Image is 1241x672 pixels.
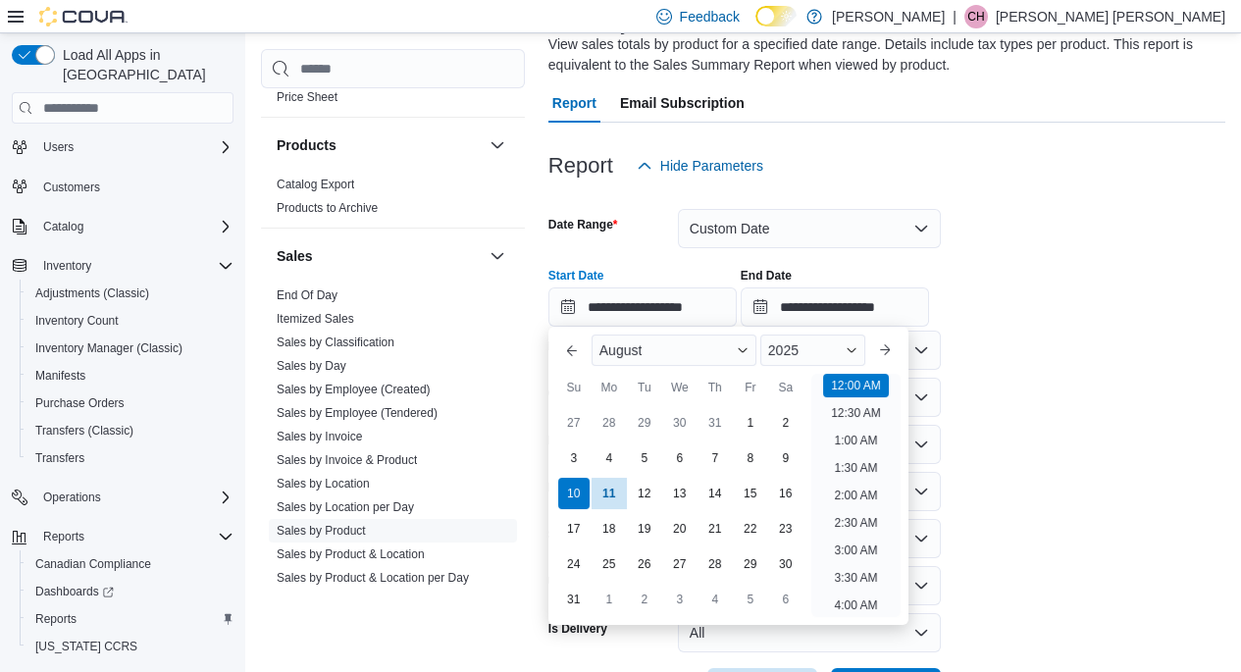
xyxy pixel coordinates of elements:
div: day-25 [594,548,625,580]
div: day-1 [735,407,766,439]
span: Sales by Product & Location [277,546,425,562]
button: Purchase Orders [20,389,241,417]
button: Next month [869,335,901,366]
div: day-14 [699,478,731,509]
a: [US_STATE] CCRS [27,635,145,658]
span: CH [967,5,984,28]
span: Email Subscription [620,83,745,123]
span: Itemized Sales [277,311,354,327]
button: Previous Month [556,335,588,366]
a: Dashboards [27,580,122,603]
li: 1:30 AM [826,456,885,480]
div: day-5 [629,442,660,474]
div: Sales [261,284,525,621]
button: Transfers [20,444,241,472]
li: 12:30 AM [823,401,889,425]
span: Dashboards [35,584,114,599]
span: Users [35,135,233,159]
button: Products [486,133,509,157]
p: [PERSON_NAME] [832,5,945,28]
div: day-11 [594,478,625,509]
span: Catalog Export [277,177,354,192]
button: Canadian Compliance [20,550,241,578]
label: End Date [741,268,792,284]
span: Operations [35,486,233,509]
h3: Products [277,135,336,155]
span: Adjustments (Classic) [35,285,149,301]
div: day-24 [558,548,590,580]
label: Date Range [548,217,618,233]
div: day-29 [629,407,660,439]
div: day-16 [770,478,801,509]
li: 2:30 AM [826,511,885,535]
span: Users [43,139,74,155]
span: Washington CCRS [27,635,233,658]
button: Sales [277,246,482,266]
span: Purchase Orders [35,395,125,411]
div: day-30 [664,407,696,439]
button: Users [4,133,241,161]
span: Manifests [35,368,85,384]
button: Reports [35,525,92,548]
span: Feedback [680,7,740,26]
div: day-4 [699,584,731,615]
a: Sales by Location [277,477,370,491]
a: Adjustments (Classic) [27,282,157,305]
button: [US_STATE] CCRS [20,633,241,660]
button: Manifests [20,362,241,389]
span: Sales by Classification [277,335,394,350]
a: Inventory Count [27,309,127,333]
li: 1:00 AM [826,429,885,452]
a: Transfers [27,446,92,470]
button: Operations [35,486,109,509]
div: day-13 [664,478,696,509]
div: day-29 [735,548,766,580]
span: August [599,342,643,358]
div: day-17 [558,513,590,544]
div: day-6 [664,442,696,474]
div: day-21 [699,513,731,544]
span: Inventory Count [27,309,233,333]
a: Sales by Employee (Created) [277,383,431,396]
div: day-6 [770,584,801,615]
a: Manifests [27,364,93,388]
span: Dashboards [27,580,233,603]
span: Inventory [35,254,233,278]
span: Catalog [43,219,83,234]
p: | [953,5,957,28]
label: Is Delivery [548,621,607,637]
button: Reports [4,523,241,550]
button: Inventory Count [20,307,241,335]
a: Purchase Orders [27,391,132,415]
span: Transfers (Classic) [35,423,133,439]
span: Sales by Location [277,476,370,491]
li: 3:30 AM [826,566,885,590]
button: Open list of options [913,484,929,499]
li: 2:00 AM [826,484,885,507]
div: day-23 [770,513,801,544]
span: Sales by Product & Location per Day [277,570,469,586]
div: day-10 [558,478,590,509]
li: 12:00 AM [823,374,889,397]
div: day-2 [770,407,801,439]
button: Inventory Manager (Classic) [20,335,241,362]
a: Transfers (Classic) [27,419,141,442]
a: Sales by Employee (Tendered) [277,406,438,420]
a: Dashboards [20,578,241,605]
span: 2025 [768,342,799,358]
div: day-31 [558,584,590,615]
div: day-27 [664,548,696,580]
span: Sales by Location per Day [277,499,414,515]
span: Sales by Employee (Created) [277,382,431,397]
div: August, 2025 [556,405,803,617]
a: Price Sheet [277,90,337,104]
span: Reports [35,611,77,627]
a: Sales by Classification [277,336,394,349]
span: Sales by Invoice [277,429,362,444]
a: Reports [27,607,84,631]
div: day-26 [629,548,660,580]
a: Sales by Product & Location [277,547,425,561]
button: Open list of options [913,389,929,405]
a: Customers [35,176,108,199]
p: [PERSON_NAME] [PERSON_NAME] [996,5,1225,28]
